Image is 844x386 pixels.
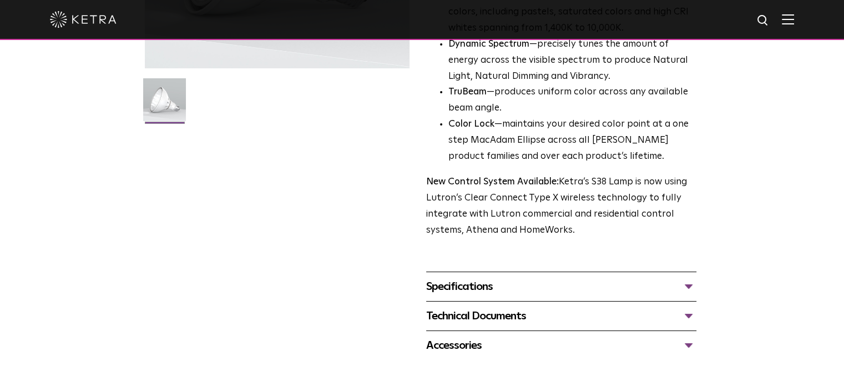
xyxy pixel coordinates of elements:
[426,278,696,295] div: Specifications
[756,14,770,28] img: search icon
[426,337,696,354] div: Accessories
[448,37,696,85] li: —precisely tunes the amount of energy across the visible spectrum to produce Natural Light, Natur...
[448,39,529,49] strong: Dynamic Spectrum
[426,174,696,239] p: Ketra’s S38 Lamp is now using Lutron’s Clear Connect Type X wireless technology to fully integrat...
[782,14,794,24] img: Hamburger%20Nav.svg
[448,117,696,165] li: —maintains your desired color point at a one step MacAdam Ellipse across all [PERSON_NAME] produc...
[50,11,117,28] img: ketra-logo-2019-white
[448,84,696,117] li: —produces uniform color across any available beam angle.
[426,307,696,325] div: Technical Documents
[448,119,494,129] strong: Color Lock
[448,87,487,97] strong: TruBeam
[143,78,186,129] img: S38-Lamp-Edison-2021-Web-Square
[426,177,559,187] strong: New Control System Available:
